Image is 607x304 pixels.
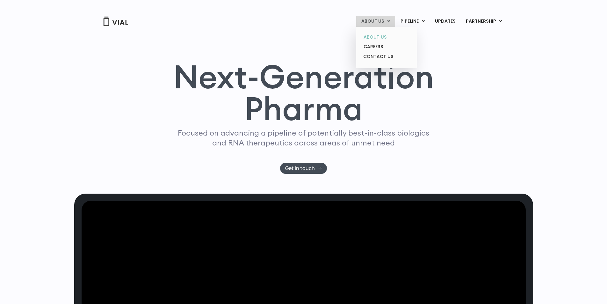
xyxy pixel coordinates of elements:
[175,128,432,148] p: Focused on advancing a pipeline of potentially best-in-class biologics and RNA therapeutics acros...
[103,17,128,26] img: Vial Logo
[395,16,430,27] a: PIPELINEMenu Toggle
[166,61,442,125] h1: Next-Generation Pharma
[280,163,327,174] a: Get in touch
[461,16,507,27] a: PARTNERSHIPMenu Toggle
[358,42,414,52] a: CAREERS
[430,16,460,27] a: UPDATES
[356,16,395,27] a: ABOUT USMenu Toggle
[358,32,414,42] a: ABOUT US
[358,52,414,62] a: CONTACT US
[285,166,315,171] span: Get in touch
